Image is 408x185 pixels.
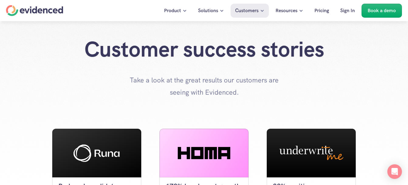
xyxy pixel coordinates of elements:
[336,4,359,18] a: Sign In
[276,7,297,15] p: Resources
[368,7,396,15] p: Book a demo
[314,7,329,15] p: Pricing
[235,7,259,15] p: Customers
[387,164,402,179] div: Open Intercom Messenger
[362,4,402,18] a: Book a demo
[310,4,334,18] a: Pricing
[83,37,326,62] h1: Customer success stories
[6,5,63,16] a: Home
[198,7,218,15] p: Solutions
[164,7,181,15] p: Product
[128,74,280,98] p: Take a look at the great results our customers are seeing with Evidenced.
[340,7,355,15] p: Sign In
